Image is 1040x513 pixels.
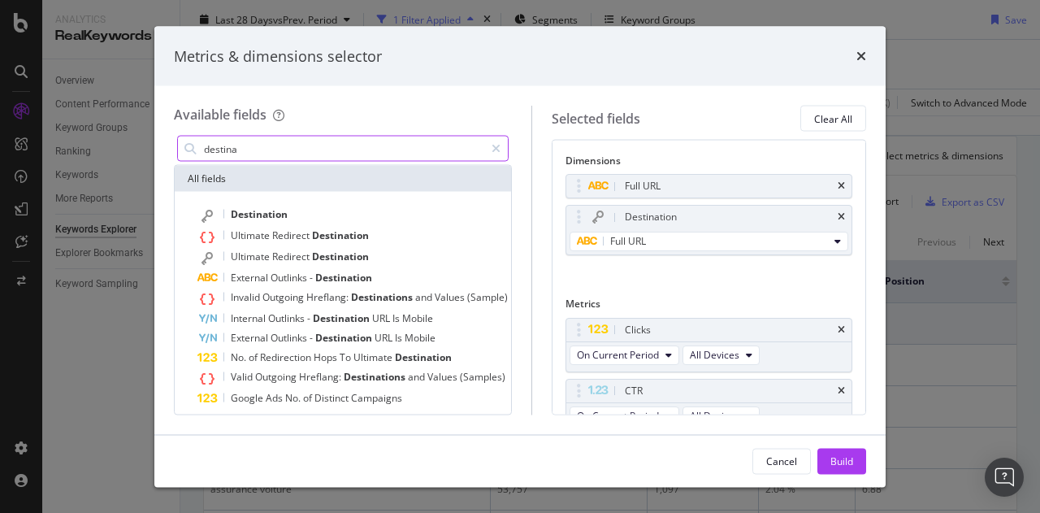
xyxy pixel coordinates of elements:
[175,166,511,192] div: All fields
[577,409,659,423] span: On Current Period
[314,391,351,405] span: Distinct
[262,290,306,304] span: Outgoing
[427,370,460,384] span: Values
[353,350,395,364] span: Ultimate
[838,385,845,395] div: times
[395,331,405,345] span: Is
[344,370,408,384] span: Destinations
[552,109,640,128] div: Selected fields
[570,345,679,364] button: On Current Period
[752,448,811,474] button: Cancel
[800,106,866,132] button: Clear All
[231,311,268,325] span: Internal
[565,205,852,255] div: DestinationtimesFull URL
[625,382,643,398] div: CTR
[271,271,310,285] span: Outlinks
[231,271,271,285] span: External
[299,370,344,384] span: Hreflang:
[231,350,249,364] span: No.
[249,350,260,364] span: of
[467,290,508,304] span: (Sample)
[402,311,433,325] span: Mobile
[372,311,392,325] span: URL
[351,391,402,405] span: Campaigns
[260,350,314,364] span: Redirection
[392,311,402,325] span: Is
[817,448,866,474] button: Build
[231,331,271,345] span: External
[435,290,467,304] span: Values
[405,331,435,345] span: Mobile
[856,46,866,67] div: times
[314,350,340,364] span: Hops
[174,106,266,124] div: Available fields
[690,409,739,423] span: All Devices
[174,46,382,67] div: Metrics & dimensions selector
[231,228,272,242] span: Ultimate
[682,345,760,364] button: All Devices
[830,454,853,467] div: Build
[272,228,312,242] span: Redirect
[266,391,285,405] span: Ads
[255,370,299,384] span: Outgoing
[272,250,312,263] span: Redirect
[415,290,435,304] span: and
[202,137,484,161] input: Search by field name
[625,178,661,194] div: Full URL
[315,331,375,345] span: Destination
[985,458,1024,497] div: Open Intercom Messenger
[313,311,372,325] span: Destination
[303,391,314,405] span: of
[310,271,315,285] span: -
[690,348,739,362] span: All Devices
[838,181,845,191] div: times
[340,350,353,364] span: To
[231,207,288,221] span: Destination
[306,290,351,304] span: Hreflang:
[231,391,266,405] span: Google
[838,324,845,334] div: times
[231,290,262,304] span: Invalid
[312,228,369,242] span: Destination
[375,331,395,345] span: URL
[271,331,310,345] span: Outlinks
[625,209,677,225] div: Destination
[307,311,313,325] span: -
[351,290,415,304] span: Destinations
[814,111,852,125] div: Clear All
[268,311,307,325] span: Outlinks
[570,406,679,425] button: On Current Period
[310,331,315,345] span: -
[315,271,372,285] span: Destination
[565,317,852,372] div: ClickstimesOn Current PeriodAll Devices
[565,378,852,433] div: CTRtimesOn Current PeriodAll Devices
[838,212,845,222] div: times
[460,370,505,384] span: (Samples)
[231,250,272,263] span: Ultimate
[312,250,369,263] span: Destination
[577,348,659,362] span: On Current Period
[565,297,852,317] div: Metrics
[154,26,886,487] div: modal
[570,232,848,251] button: Full URL
[565,154,852,174] div: Dimensions
[625,321,651,337] div: Clicks
[285,391,303,405] span: No.
[682,406,760,425] button: All Devices
[565,174,852,198] div: Full URLtimes
[610,234,646,248] span: Full URL
[408,370,427,384] span: and
[231,370,255,384] span: Valid
[766,454,797,467] div: Cancel
[395,350,452,364] span: Destination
